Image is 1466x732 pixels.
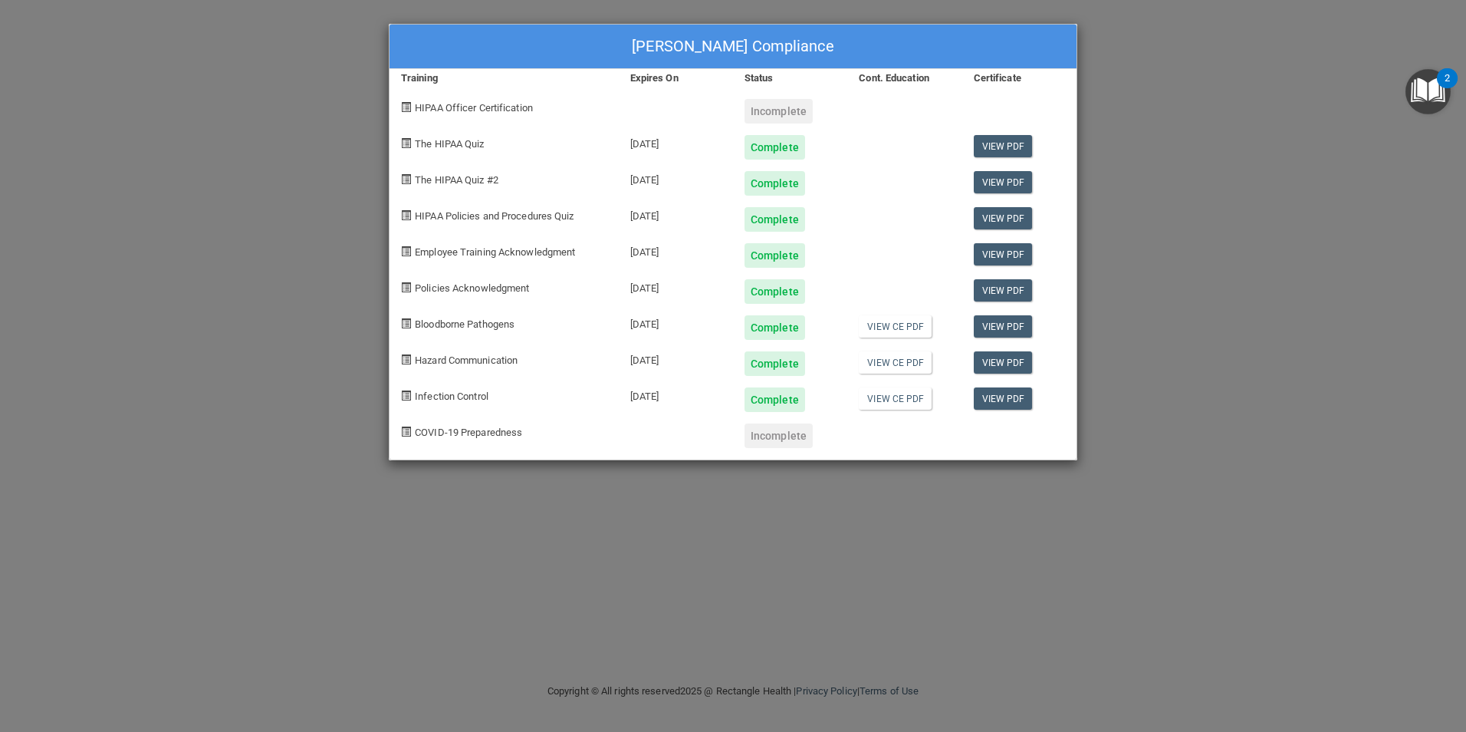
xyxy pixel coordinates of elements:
[619,69,733,87] div: Expires On
[1405,69,1451,114] button: Open Resource Center, 2 new notifications
[619,268,733,304] div: [DATE]
[745,424,813,448] div: Incomplete
[745,135,805,160] div: Complete
[415,318,514,330] span: Bloodborne Pathogens
[974,207,1033,229] a: View PDF
[745,315,805,340] div: Complete
[415,210,574,222] span: HIPAA Policies and Procedures Quiz
[745,99,813,124] div: Incomplete
[974,279,1033,302] a: View PDF
[415,246,575,258] span: Employee Training Acknowledgment
[859,351,932,374] a: View CE PDF
[415,427,522,438] span: COVID-19 Preparedness
[745,171,805,196] div: Complete
[415,391,488,402] span: Infection Control
[859,315,932,338] a: View CE PDF
[859,387,932,410] a: View CE PDF
[745,351,805,376] div: Complete
[390,69,619,87] div: Training
[974,243,1033,265] a: View PDF
[745,243,805,268] div: Complete
[974,387,1033,410] a: View PDF
[619,196,733,232] div: [DATE]
[974,171,1033,193] a: View PDF
[745,207,805,232] div: Complete
[415,174,498,186] span: The HIPAA Quiz #2
[1445,78,1450,98] div: 2
[619,232,733,268] div: [DATE]
[415,282,529,294] span: Policies Acknowledgment
[733,69,847,87] div: Status
[974,135,1033,157] a: View PDF
[619,124,733,160] div: [DATE]
[745,279,805,304] div: Complete
[619,304,733,340] div: [DATE]
[619,160,733,196] div: [DATE]
[974,315,1033,338] a: View PDF
[390,25,1076,69] div: [PERSON_NAME] Compliance
[962,69,1076,87] div: Certificate
[619,340,733,376] div: [DATE]
[974,351,1033,374] a: View PDF
[745,387,805,412] div: Complete
[415,354,518,366] span: Hazard Communication
[415,138,484,150] span: The HIPAA Quiz
[415,102,533,114] span: HIPAA Officer Certification
[847,69,961,87] div: Cont. Education
[619,376,733,412] div: [DATE]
